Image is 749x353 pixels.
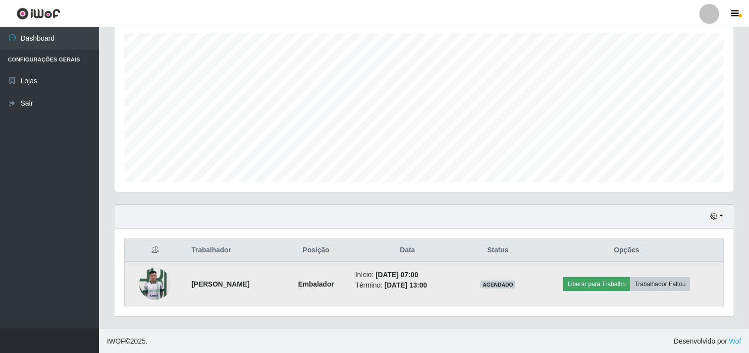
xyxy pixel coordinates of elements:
[283,239,349,262] th: Posição
[16,7,60,20] img: CoreUI Logo
[630,277,690,291] button: Trabalhador Faltou
[674,336,741,347] span: Desenvolvido por
[466,239,530,262] th: Status
[375,271,418,279] time: [DATE] 07:00
[298,280,334,288] strong: Embalador
[481,281,515,289] span: AGENDADO
[563,277,630,291] button: Liberar para Trabalho
[384,281,427,289] time: [DATE] 13:00
[191,280,249,288] strong: [PERSON_NAME]
[355,280,460,291] li: Término:
[107,337,125,345] span: IWOF
[530,239,723,262] th: Opções
[185,239,283,262] th: Trabalhador
[349,239,466,262] th: Data
[139,263,171,305] img: 1698057093105.jpeg
[107,336,148,347] span: © 2025 .
[355,270,460,280] li: Início:
[727,337,741,345] a: iWof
